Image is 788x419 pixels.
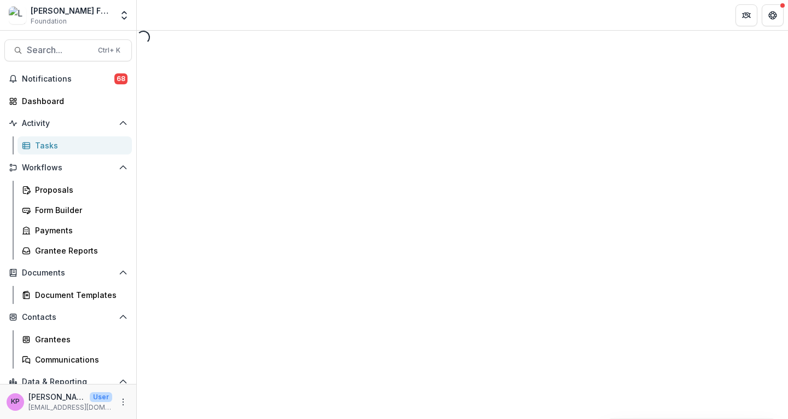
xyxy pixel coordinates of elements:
[11,398,20,405] div: Khanh Phan
[4,264,132,282] button: Open Documents
[31,16,67,26] span: Foundation
[28,391,85,403] p: [PERSON_NAME]
[18,286,132,304] a: Document Templates
[35,140,123,151] div: Tasks
[18,330,132,348] a: Grantees
[4,308,132,326] button: Open Contacts
[4,92,132,110] a: Dashboard
[22,377,114,387] span: Data & Reporting
[35,245,123,256] div: Grantee Reports
[18,136,132,154] a: Tasks
[22,268,114,278] span: Documents
[18,351,132,369] a: Communications
[114,73,128,84] span: 68
[117,395,130,409] button: More
[35,354,123,365] div: Communications
[31,5,112,16] div: [PERSON_NAME] Fund for the Blind
[18,181,132,199] a: Proposals
[22,163,114,173] span: Workflows
[96,44,123,56] div: Ctrl + K
[4,114,132,132] button: Open Activity
[22,74,114,84] span: Notifications
[22,313,114,322] span: Contacts
[4,39,132,61] button: Search...
[22,95,123,107] div: Dashboard
[18,242,132,260] a: Grantee Reports
[35,225,123,236] div: Payments
[90,392,112,402] p: User
[35,184,123,196] div: Proposals
[762,4,784,26] button: Get Help
[28,403,112,412] p: [EMAIL_ADDRESS][DOMAIN_NAME]
[27,45,91,55] span: Search...
[18,221,132,239] a: Payments
[117,4,132,26] button: Open entity switcher
[4,159,132,176] button: Open Workflows
[35,204,123,216] div: Form Builder
[22,119,114,128] span: Activity
[4,70,132,88] button: Notifications68
[735,4,757,26] button: Partners
[35,289,123,301] div: Document Templates
[9,7,26,24] img: Lavelle Fund for the Blind
[4,373,132,391] button: Open Data & Reporting
[35,334,123,345] div: Grantees
[18,201,132,219] a: Form Builder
